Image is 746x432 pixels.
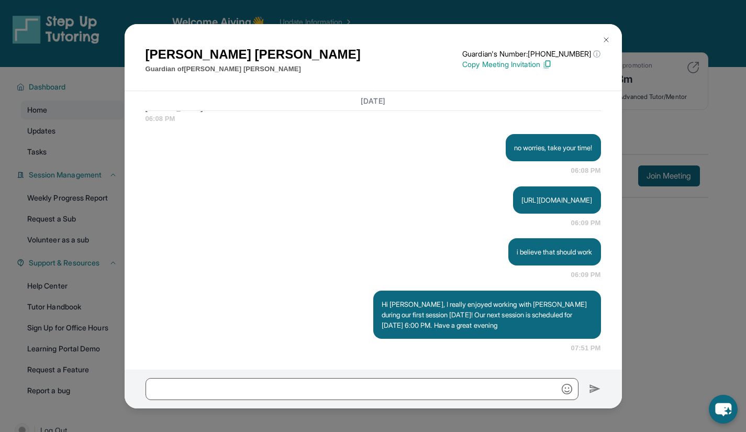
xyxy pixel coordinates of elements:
img: Send icon [589,383,601,395]
img: Close Icon [602,36,610,44]
img: Emoji [562,384,572,394]
span: 07:51 PM [571,343,601,353]
span: 06:08 PM [571,165,601,176]
span: 06:09 PM [571,270,601,280]
span: ⓘ [593,49,600,59]
p: Hi [PERSON_NAME], I really enjoyed working with [PERSON_NAME] during our first session [DATE]! Ou... [382,299,593,330]
button: chat-button [709,395,738,424]
p: no worries, take your time! [514,142,593,153]
img: Copy Icon [542,60,552,69]
p: i believe that should work [517,247,593,257]
span: 06:08 PM [146,114,601,124]
p: Copy Meeting Invitation [462,59,600,70]
span: 06:09 PM [571,218,601,228]
p: Guardian of [PERSON_NAME] [PERSON_NAME] [146,64,361,74]
p: Guardian's Number: [PHONE_NUMBER] [462,49,600,59]
p: [URL][DOMAIN_NAME] [521,195,592,205]
h3: [DATE] [146,95,601,106]
h1: [PERSON_NAME] [PERSON_NAME] [146,45,361,64]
